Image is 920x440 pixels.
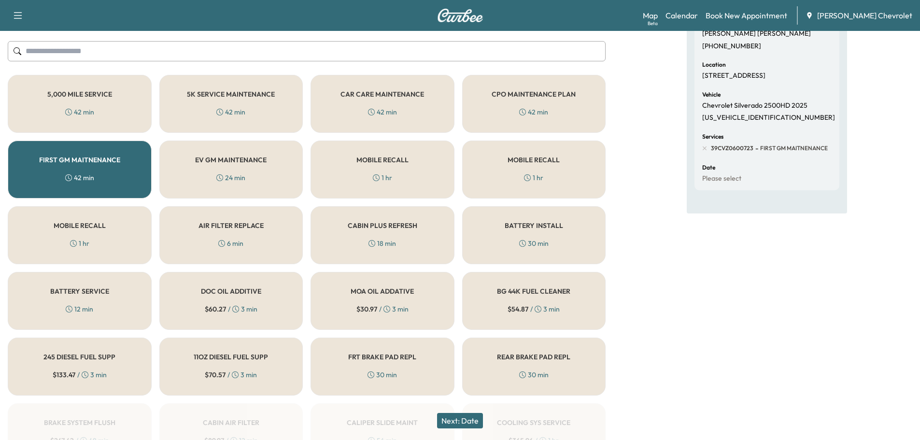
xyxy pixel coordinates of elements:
[216,107,245,117] div: 42 min
[702,62,726,68] h6: Location
[218,239,243,248] div: 6 min
[65,107,94,117] div: 42 min
[519,239,549,248] div: 30 min
[356,304,377,314] span: $ 30.97
[437,413,483,428] button: Next: Date
[53,370,75,380] span: $ 133.47
[519,370,549,380] div: 30 min
[702,174,741,183] p: Please select
[205,370,257,380] div: / 3 min
[39,156,120,163] h5: FIRST GM MAITNENANCE
[368,107,397,117] div: 42 min
[519,107,548,117] div: 42 min
[711,144,753,152] span: 39CVZ0600723
[50,288,109,295] h5: BATTERY SERVICE
[53,370,107,380] div: / 3 min
[643,10,658,21] a: MapBeta
[66,304,93,314] div: 12 min
[702,101,807,110] p: Chevrolet Silverado 2500HD 2025
[702,42,761,51] p: [PHONE_NUMBER]
[194,354,268,360] h5: 11OZ DIESEL FUEL SUPP
[70,239,89,248] div: 1 hr
[702,71,765,80] p: [STREET_ADDRESS]
[195,156,267,163] h5: EV GM MAINTENANCE
[753,143,758,153] span: -
[205,370,226,380] span: $ 70.57
[348,354,416,360] h5: FRT BRAKE PAD REPL
[43,354,115,360] h5: 245 DIESEL FUEL SUPP
[348,222,417,229] h5: CABIN PLUS REFRESH
[47,91,112,98] h5: 5,000 MILE SERVICE
[702,134,723,140] h6: Services
[702,114,835,122] p: [US_VEHICLE_IDENTIFICATION_NUMBER]
[508,304,528,314] span: $ 54.87
[373,173,392,183] div: 1 hr
[54,222,106,229] h5: MOBILE RECALL
[437,9,483,22] img: Curbee Logo
[205,304,226,314] span: $ 60.27
[648,20,658,27] div: Beta
[216,173,245,183] div: 24 min
[508,156,560,163] h5: MOBILE RECALL
[187,91,275,98] h5: 5K SERVICE MAINTENANCE
[356,156,409,163] h5: MOBILE RECALL
[505,222,563,229] h5: BATTERY INSTALL
[524,173,543,183] div: 1 hr
[665,10,698,21] a: Calendar
[497,288,570,295] h5: BG 44K FUEL CLEANER
[702,29,811,38] p: [PERSON_NAME] [PERSON_NAME]
[205,304,257,314] div: / 3 min
[198,222,264,229] h5: AIR FILTER REPLACE
[758,144,828,152] span: FIRST GM MAITNENANCE
[351,288,414,295] h5: MOA OIL ADDATIVE
[706,10,787,21] a: Book New Appointment
[702,165,715,170] h6: Date
[492,91,576,98] h5: CPO MAINTENANCE PLAN
[368,370,397,380] div: 30 min
[368,239,396,248] div: 18 min
[817,10,912,21] span: [PERSON_NAME] Chevrolet
[497,354,570,360] h5: REAR BRAKE PAD REPL
[201,288,261,295] h5: DOC OIL ADDITIVE
[340,91,424,98] h5: CAR CARE MAINTENANCE
[65,173,94,183] div: 42 min
[508,304,560,314] div: / 3 min
[356,304,409,314] div: / 3 min
[702,92,721,98] h6: Vehicle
